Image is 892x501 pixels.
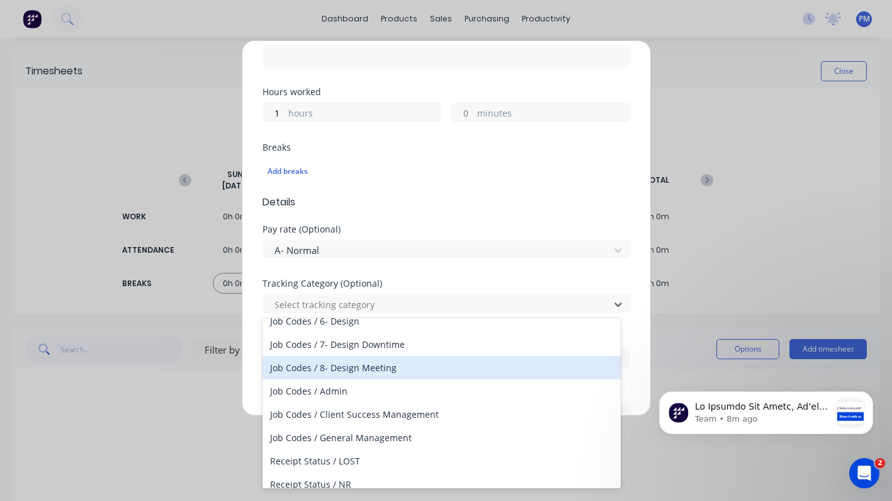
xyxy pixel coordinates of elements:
[263,195,630,210] span: Details
[288,107,441,122] label: hours
[263,309,621,333] div: Job Codes / 6- Design
[263,449,621,473] div: Receipt Status / LOST
[640,366,892,454] iframe: Intercom notifications message
[268,163,625,180] div: Add breaks
[263,333,621,356] div: Job Codes / 7- Design Downtime
[263,279,630,288] div: Tracking Category (Optional)
[263,88,630,96] div: Hours worked
[263,225,630,234] div: Pay rate (Optional)
[263,103,285,122] input: 0
[263,426,621,449] div: Job Codes / General Management
[263,403,621,426] div: Job Codes / Client Success Management
[477,107,629,122] label: minutes
[55,47,191,59] p: Message from Team, sent 8m ago
[452,103,474,122] input: 0
[263,473,621,496] div: Receipt Status / NR
[849,458,879,488] iframe: Intercom live chat
[263,356,621,379] div: Job Codes / 8- Design Meeting
[263,32,630,41] div: Finish time
[875,458,885,468] span: 2
[263,143,630,152] div: Breaks
[263,379,621,403] div: Job Codes / Admin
